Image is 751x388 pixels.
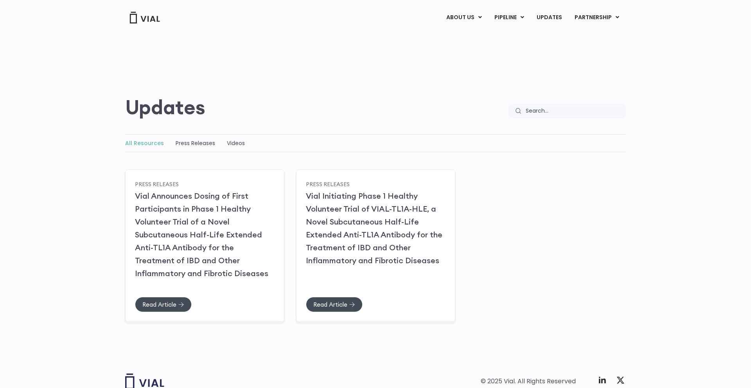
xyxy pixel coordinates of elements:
[142,302,176,307] span: Read Article
[306,191,442,265] a: Vial Initiating Phase 1 Healthy Volunteer Trial of VIAL-TL1A-HLE, a Novel Subcutaneous Half-Life ...
[176,139,215,147] a: Press Releases
[129,12,160,23] img: Vial Logo
[135,191,268,278] a: Vial Announces Dosing of First Participants in Phase 1 Healthy Volunteer Trial of a Novel Subcuta...
[568,11,625,24] a: PARTNERSHIPMenu Toggle
[530,11,568,24] a: UPDATES
[135,297,192,312] a: Read Article
[440,11,488,24] a: ABOUT USMenu Toggle
[481,377,576,386] div: © 2025 Vial. All Rights Reserved
[125,96,205,119] h2: Updates
[521,104,626,119] input: Search...
[135,180,179,187] a: Press Releases
[313,302,347,307] span: Read Article
[306,180,350,187] a: Press Releases
[125,139,164,147] a: All Resources
[227,139,245,147] a: Videos
[488,11,530,24] a: PIPELINEMenu Toggle
[306,297,363,312] a: Read Article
